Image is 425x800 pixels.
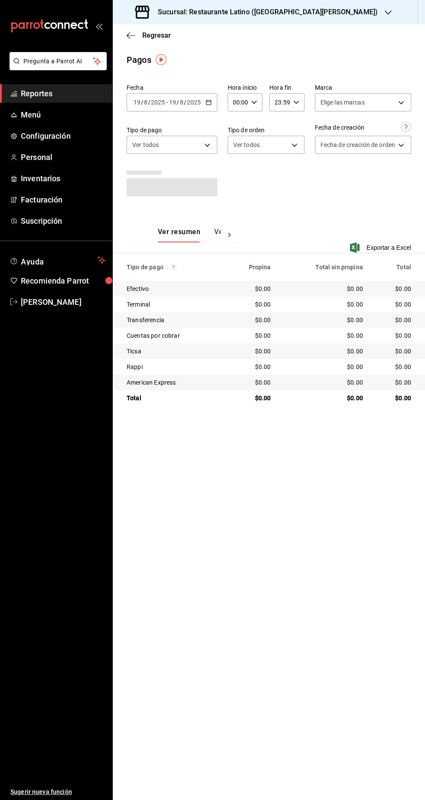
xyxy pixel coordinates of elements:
div: Cuentas por cobrar [127,331,217,340]
span: / [141,99,144,106]
label: Hora inicio [228,85,262,91]
div: $0.00 [231,378,271,387]
div: $0.00 [285,300,363,309]
button: open_drawer_menu [95,23,102,29]
button: Exportar a Excel [352,242,411,253]
div: Pagos [127,53,151,66]
button: Pregunta a Parrot AI [10,52,107,70]
span: Ayuda [21,255,94,265]
svg: Los pagos realizados con Pay y otras terminales son montos brutos. [170,264,177,270]
span: / [148,99,150,106]
div: $0.00 [231,316,271,324]
div: $0.00 [377,378,411,387]
span: Elige las marcas [320,98,365,107]
div: $0.00 [231,394,271,402]
span: - [166,99,168,106]
span: Regresar [142,31,171,39]
div: $0.00 [285,331,363,340]
span: Suscripción [21,215,105,227]
span: Facturación [21,194,105,206]
span: Menú [21,109,105,121]
label: Tipo de pago [127,127,217,133]
div: $0.00 [285,362,363,371]
button: Ver resumen [158,228,200,242]
div: Total [127,394,217,402]
span: Ver todos [132,140,159,149]
input: -- [144,99,148,106]
input: ---- [186,99,201,106]
label: Fecha [127,85,217,91]
div: Terminal [127,300,217,309]
div: Tipo de pago [127,264,217,271]
div: $0.00 [285,378,363,387]
span: Recomienda Parrot [21,275,105,287]
span: Pregunta a Parrot AI [23,57,93,66]
span: Configuración [21,130,105,142]
div: Fecha de creación [315,123,364,132]
input: ---- [150,99,165,106]
div: $0.00 [377,284,411,293]
input: -- [133,99,141,106]
div: $0.00 [377,316,411,324]
button: Regresar [127,31,171,39]
span: Inventarios [21,173,105,184]
div: $0.00 [231,300,271,309]
label: Hora fin [269,85,304,91]
div: American Express [127,378,217,387]
div: Total sin propina [285,264,363,271]
div: Ticsa [127,347,217,356]
span: Ver todos [233,140,260,149]
h3: Sucursal: Restaurante Latino ([GEOGRAPHIC_DATA][PERSON_NAME]) [151,7,378,17]
span: Sugerir nueva función [10,787,105,797]
div: $0.00 [377,362,411,371]
div: $0.00 [377,331,411,340]
div: $0.00 [377,347,411,356]
input: -- [169,99,177,106]
span: [PERSON_NAME] [21,296,105,308]
div: $0.00 [285,347,363,356]
div: $0.00 [285,394,363,402]
button: Ver pagos [214,228,247,242]
div: Total [377,264,411,271]
span: Personal [21,151,105,163]
div: $0.00 [231,284,271,293]
span: / [184,99,186,106]
div: Rappi [127,362,217,371]
span: Fecha de creación de orden [320,140,395,149]
div: navigation tabs [158,228,221,242]
a: Pregunta a Parrot AI [6,63,107,72]
label: Tipo de orden [228,127,304,133]
div: Propina [231,264,271,271]
div: Efectivo [127,284,217,293]
span: Reportes [21,88,105,99]
div: $0.00 [231,331,271,340]
div: $0.00 [231,362,271,371]
div: $0.00 [285,316,363,324]
div: $0.00 [377,300,411,309]
input: -- [180,99,184,106]
div: $0.00 [231,347,271,356]
div: $0.00 [285,284,363,293]
label: Marca [315,85,411,91]
img: Tooltip marker [156,54,167,65]
div: Transferencia [127,316,217,324]
div: $0.00 [377,394,411,402]
span: / [177,99,179,106]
